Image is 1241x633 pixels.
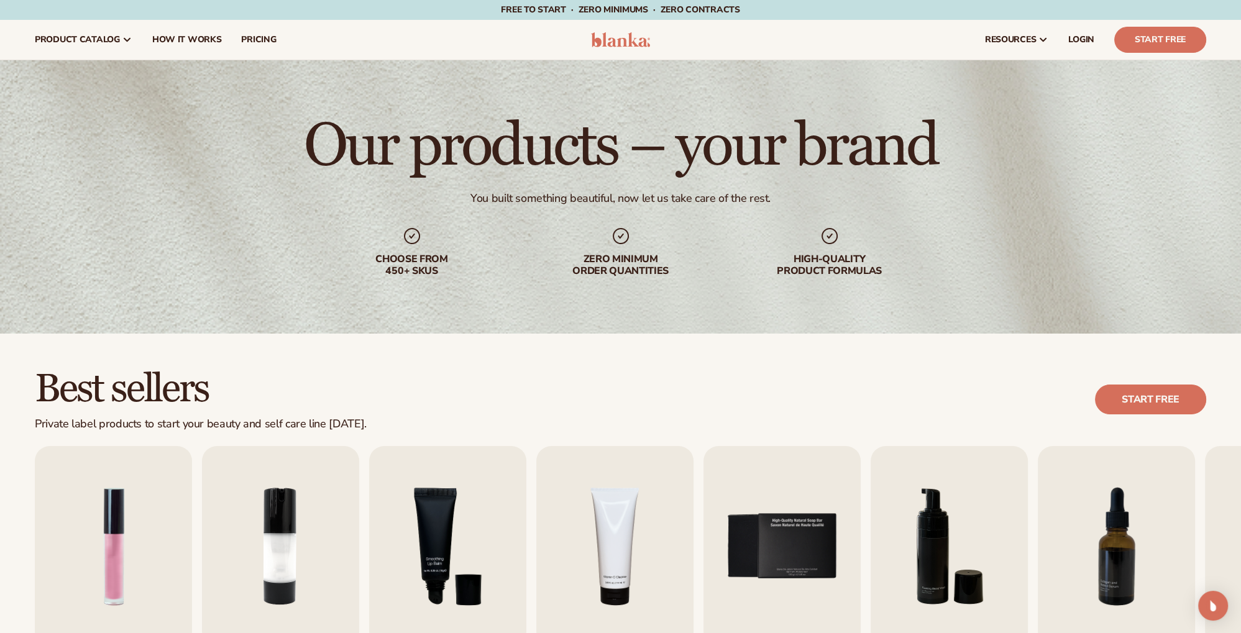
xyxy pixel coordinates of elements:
[975,20,1058,60] a: resources
[501,4,740,16] span: Free to start · ZERO minimums · ZERO contracts
[304,117,937,176] h1: Our products – your brand
[591,32,650,47] img: logo
[1068,35,1094,45] span: LOGIN
[332,253,492,277] div: Choose from 450+ Skus
[35,368,367,410] h2: Best sellers
[1058,20,1104,60] a: LOGIN
[750,253,909,277] div: High-quality product formulas
[470,191,771,206] div: You built something beautiful, now let us take care of the rest.
[985,35,1036,45] span: resources
[541,253,700,277] div: Zero minimum order quantities
[35,417,367,431] div: Private label products to start your beauty and self care line [DATE].
[1095,385,1206,414] a: Start free
[35,35,120,45] span: product catalog
[142,20,232,60] a: How It Works
[25,20,142,60] a: product catalog
[1198,591,1228,621] div: Open Intercom Messenger
[231,20,286,60] a: pricing
[152,35,222,45] span: How It Works
[1114,27,1206,53] a: Start Free
[241,35,276,45] span: pricing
